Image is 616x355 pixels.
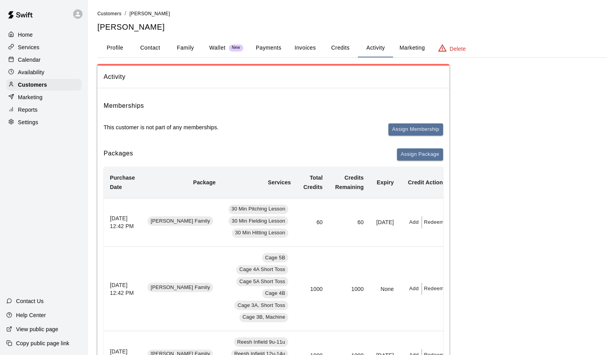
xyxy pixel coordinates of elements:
[229,45,243,50] span: New
[6,91,82,103] a: Marketing
[335,175,364,190] b: Credits Remaining
[147,285,216,291] a: [PERSON_NAME] Family
[104,198,141,247] th: [DATE] 12:42 PM
[129,11,170,16] span: [PERSON_NAME]
[18,31,33,39] p: Home
[110,175,135,190] b: Purchase Date
[450,45,466,53] p: Delete
[97,22,607,32] h5: [PERSON_NAME]
[388,123,443,136] button: Assign Membership
[18,56,41,64] p: Calendar
[18,118,38,126] p: Settings
[6,66,82,78] a: Availability
[406,216,422,228] button: Add
[133,39,168,57] button: Contact
[323,39,358,57] button: Credits
[18,81,47,89] p: Customers
[297,198,329,247] td: 60
[104,148,133,161] h6: Packages
[236,266,288,273] span: Cage 4A Short Toss
[377,179,394,186] b: Expiry
[6,79,82,91] a: Customers
[209,44,226,52] p: Wallet
[6,41,82,53] a: Services
[370,247,400,331] td: None
[97,9,607,18] nav: breadcrumb
[6,54,82,66] a: Calendar
[329,198,370,247] td: 60
[104,72,443,82] span: Activity
[397,148,443,161] button: Assign Package
[6,104,82,116] a: Reports
[287,39,323,57] button: Invoices
[18,106,38,114] p: Reports
[408,179,446,186] b: Credit Actions
[250,39,287,57] button: Payments
[236,278,288,285] span: Cage 5A Short Toss
[232,229,288,237] span: 30 Min Hitting Lesson
[18,93,43,101] p: Marketing
[370,198,400,247] td: [DATE]
[329,247,370,331] td: 1000
[147,284,213,291] span: [PERSON_NAME] Family
[147,219,216,225] a: [PERSON_NAME] Family
[262,290,289,297] span: Cage 4B
[422,283,446,295] button: Redeem
[358,39,393,57] button: Activity
[16,339,69,347] p: Copy public page link
[16,297,44,305] p: Contact Us
[297,247,329,331] td: 1000
[228,218,288,225] span: 30 Min Fielding Lesson
[422,216,446,228] button: Redeem
[147,218,213,225] span: [PERSON_NAME] Family
[268,179,291,186] b: Services
[104,247,141,331] th: [DATE] 12:42 PM
[97,39,133,57] button: Profile
[193,179,216,186] b: Package
[406,283,422,295] button: Add
[18,43,40,51] p: Services
[228,205,289,213] span: 30 Min Pitching Lesson
[125,9,126,18] li: /
[104,123,219,131] p: This customer is not part of any memberships.
[97,10,122,16] a: Customers
[234,339,288,346] span: Reesh Infield 9u-11u
[393,39,431,57] button: Marketing
[6,29,82,41] a: Home
[104,101,144,111] h6: Memberships
[168,39,203,57] button: Family
[97,39,607,57] div: basic tabs example
[239,314,288,321] span: Cage 3B, Machine
[6,116,82,128] a: Settings
[97,11,122,16] span: Customers
[16,325,58,333] p: View public page
[234,302,288,309] span: Cage 3A, Short Toss
[16,311,46,319] p: Help Center
[304,175,323,190] b: Total Credits
[18,68,45,76] p: Availability
[262,254,289,262] span: Cage 5B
